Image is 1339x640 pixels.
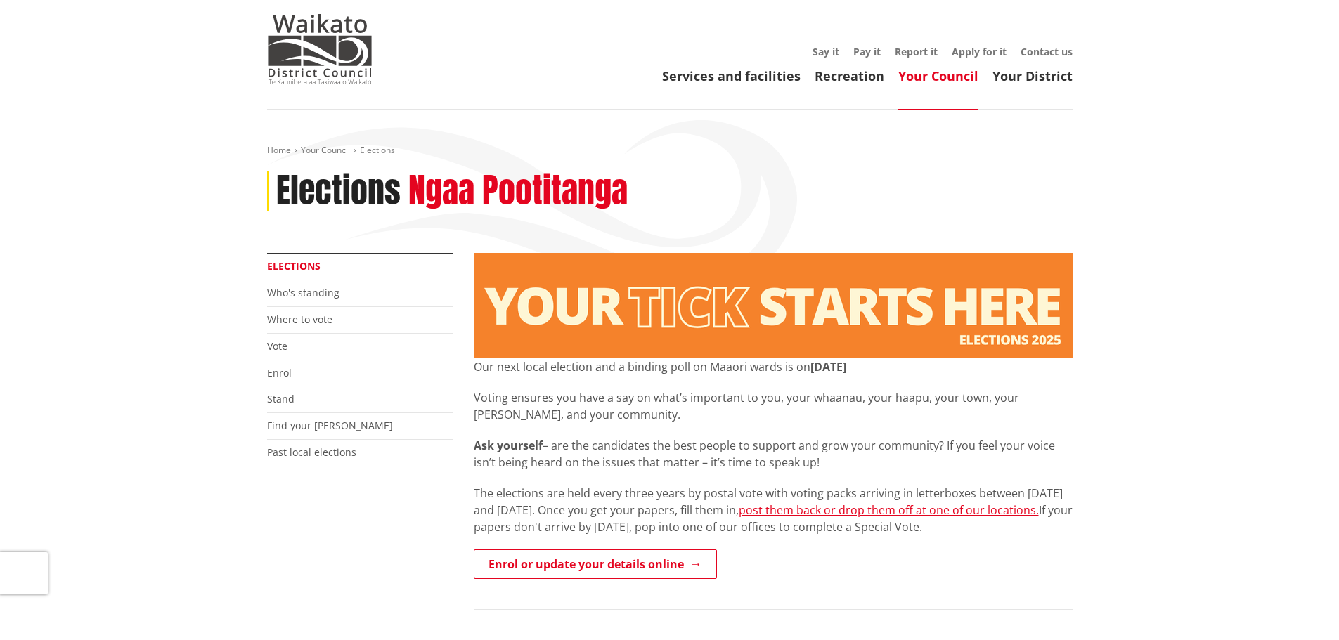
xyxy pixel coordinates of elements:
p: – are the candidates the best people to support and grow your community? If you feel your voice i... [474,437,1073,471]
a: Your Council [301,144,350,156]
strong: Ask yourself [474,438,543,453]
a: Recreation [815,67,884,84]
p: The elections are held every three years by postal vote with voting packs arriving in letterboxes... [474,485,1073,535]
a: Say it [813,45,839,58]
a: Stand [267,392,295,405]
a: Report it [895,45,938,58]
span: Elections [360,144,395,156]
a: Apply for it [952,45,1007,58]
a: Contact us [1021,45,1073,58]
img: Waikato District Council - Te Kaunihera aa Takiwaa o Waikato [267,14,373,84]
nav: breadcrumb [267,145,1073,157]
strong: [DATE] [810,359,846,374]
a: Find your [PERSON_NAME] [267,419,393,432]
h1: Elections [276,171,401,211]
a: Enrol [267,366,292,379]
a: Past local elections [267,445,356,459]
a: Your District [992,67,1073,84]
a: Home [267,144,291,156]
p: Our next local election and a binding poll on Maaori wards is on [474,358,1073,375]
a: Pay it [853,45,881,58]
h2: Ngaa Pootitanga [408,171,628,211]
a: Elections [267,259,321,273]
a: post them back or drop them off at one of our locations. [739,502,1039,518]
a: Your Council [898,67,978,84]
a: Services and facilities [662,67,801,84]
iframe: Messenger Launcher [1274,581,1325,632]
a: Vote [267,339,287,353]
a: Enrol or update your details online [474,549,717,579]
p: Voting ensures you have a say on what’s important to you, your whaanau, your haapu, your town, yo... [474,389,1073,423]
img: Elections - Website banner [474,253,1073,358]
a: Who's standing [267,286,339,299]
a: Where to vote [267,313,332,326]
